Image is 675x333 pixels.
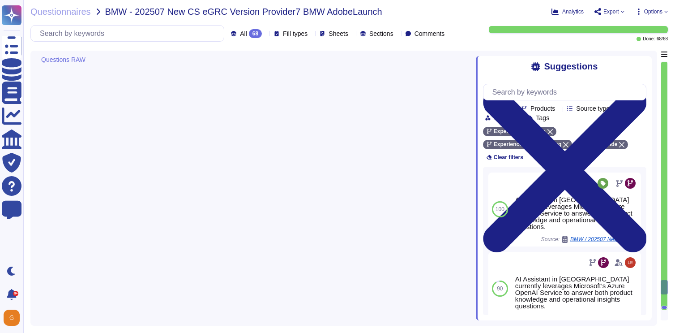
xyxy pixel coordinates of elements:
[30,7,91,16] span: Questionnaires
[105,7,382,16] span: BMW - 202507 New CS eGRC Version Provider7 BMW AdobeLaunch
[657,37,668,41] span: 68 / 68
[35,26,224,41] input: Search by keywords
[488,84,646,100] input: Search by keywords
[369,30,393,37] span: Sections
[249,29,262,38] div: 68
[41,56,85,63] span: Questions RAW
[497,286,503,291] span: 90
[240,30,247,37] span: All
[562,9,584,14] span: Analytics
[496,207,504,212] span: 100
[541,315,637,322] span: Source:
[644,9,662,14] span: Options
[625,257,636,268] img: user
[515,276,637,309] div: AI Assistant in [GEOGRAPHIC_DATA] currently leverages Microsoft’s Azure OpenAI Service to answer ...
[13,291,18,296] div: 9+
[283,30,308,37] span: Fill types
[551,8,584,15] button: Analytics
[329,30,348,37] span: Sheets
[643,37,655,41] span: Done:
[4,310,20,326] img: user
[603,9,619,14] span: Export
[2,308,26,328] button: user
[414,30,445,37] span: Comments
